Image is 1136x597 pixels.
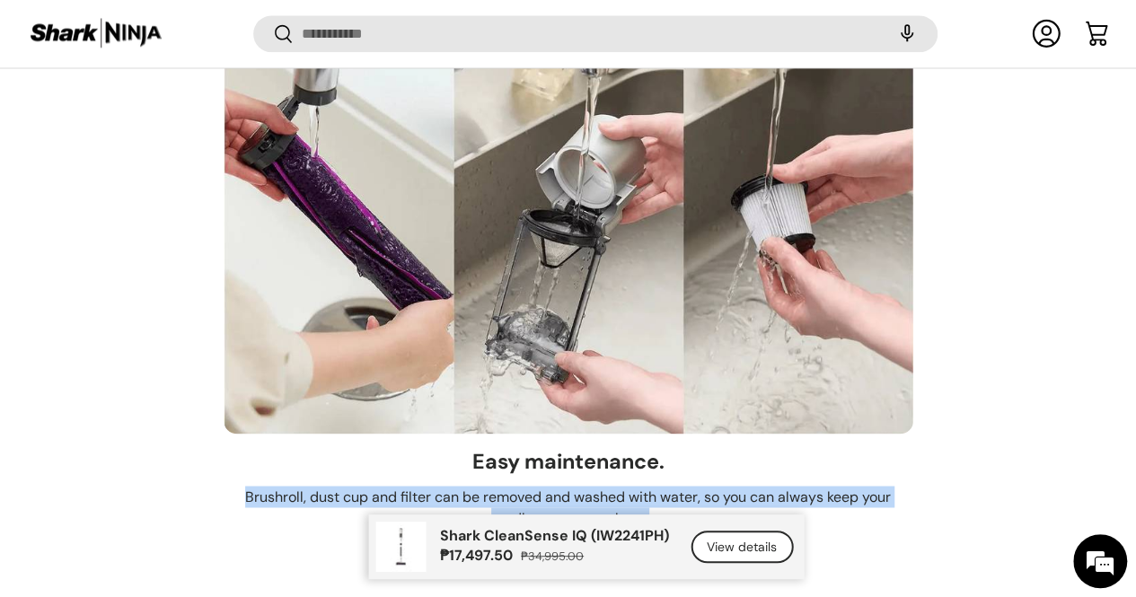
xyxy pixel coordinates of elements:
[472,448,665,475] h3: Easy maintenance.
[440,546,517,565] strong: ₱17,497.50
[29,16,163,51] img: Shark Ninja Philippines
[878,14,936,54] speech-search-button: Search by voice
[691,531,793,564] a: View details
[295,9,338,52] div: Minimize live chat window
[375,522,426,572] img: shark-kion-iw2241-full-view-shark-ninja-philippines
[93,101,302,124] div: Chat with us now
[224,486,913,529] p: Brushroll, dust cup and filter can be removed and washed with water, so you can always keep your ...
[104,182,248,364] span: We're online!
[9,402,342,465] textarea: Type your message and hit 'Enter'
[521,549,584,564] s: ₱34,995.00
[440,527,669,544] p: Shark CleanSense IQ (IW2241PH)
